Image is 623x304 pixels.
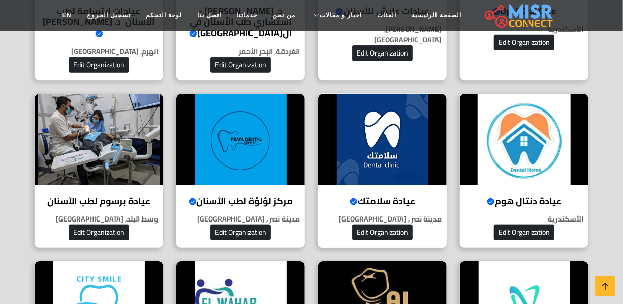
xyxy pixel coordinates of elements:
p: مدينة نصر , [GEOGRAPHIC_DATA] [318,214,447,225]
img: عيادة سلامتك [318,94,447,185]
a: خدماتنا [229,6,265,25]
a: الفئات [370,6,404,25]
svg: Verified account [487,198,495,206]
button: Edit Organization [69,225,129,240]
button: Edit Organization [210,225,271,240]
p: وسط البلد, [GEOGRAPHIC_DATA] [35,214,163,225]
a: عيادة سلامتك عيادة سلامتك مدينة نصر , [GEOGRAPHIC_DATA] Edit Organization [311,93,453,249]
p: الغردقة, البحر الأحمر [176,46,305,57]
img: مركز لؤلؤة لطب الأسنان [176,94,305,185]
a: تسجيل الخروج [79,6,138,25]
span: اخبار و مقالات [320,11,362,20]
p: الهرم, [GEOGRAPHIC_DATA] [35,46,163,57]
h4: مركز لؤلؤة لطب الأسنان [184,196,297,207]
button: Edit Organization [352,45,413,61]
a: لوحة التحكم [138,6,190,25]
a: اتصل بنا [190,6,229,25]
img: عيادة دنتال هوم [460,94,588,185]
svg: Verified account [350,198,358,206]
h4: عيادة دنتال هوم [468,196,581,207]
a: عيادة برسوم لطب الأسنان عيادة برسوم لطب الأسنان وسط البلد, [GEOGRAPHIC_DATA] Edit Organization [28,93,170,249]
svg: Verified account [95,30,103,38]
h4: عيادة برسوم لطب الأسنان [42,196,155,207]
a: عيادة دنتال هوم عيادة دنتال هوم الأسكندرية Edit Organization [453,93,595,249]
h4: د. [PERSON_NAME] - استشاري طب الأسنان في ال[GEOGRAPHIC_DATA] [184,6,297,39]
svg: Verified account [189,198,197,206]
img: main.misr_connect [485,3,553,28]
button: Edit Organization [69,57,129,73]
button: Edit Organization [494,225,554,240]
svg: Verified account [189,30,197,38]
button: Edit Organization [210,57,271,73]
button: Edit Organization [494,35,554,50]
a: اخبار و مقالات [303,6,370,25]
a: الصفحة الرئيسية [404,6,469,25]
img: عيادة برسوم لطب الأسنان [35,94,163,185]
p: الأسكندرية [460,214,588,225]
a: مركز لؤلؤة لطب الأسنان مركز لؤلؤة لطب الأسنان مدينة نصر , [GEOGRAPHIC_DATA] Edit Organization [170,93,311,249]
p: [PERSON_NAME], [GEOGRAPHIC_DATA] [318,24,447,45]
h4: عيادة سلامتك [326,196,439,207]
p: مدينة نصر , [GEOGRAPHIC_DATA] [176,214,305,225]
button: Edit Organization [352,225,413,240]
a: من نحن [265,6,303,25]
a: EN [54,6,79,25]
